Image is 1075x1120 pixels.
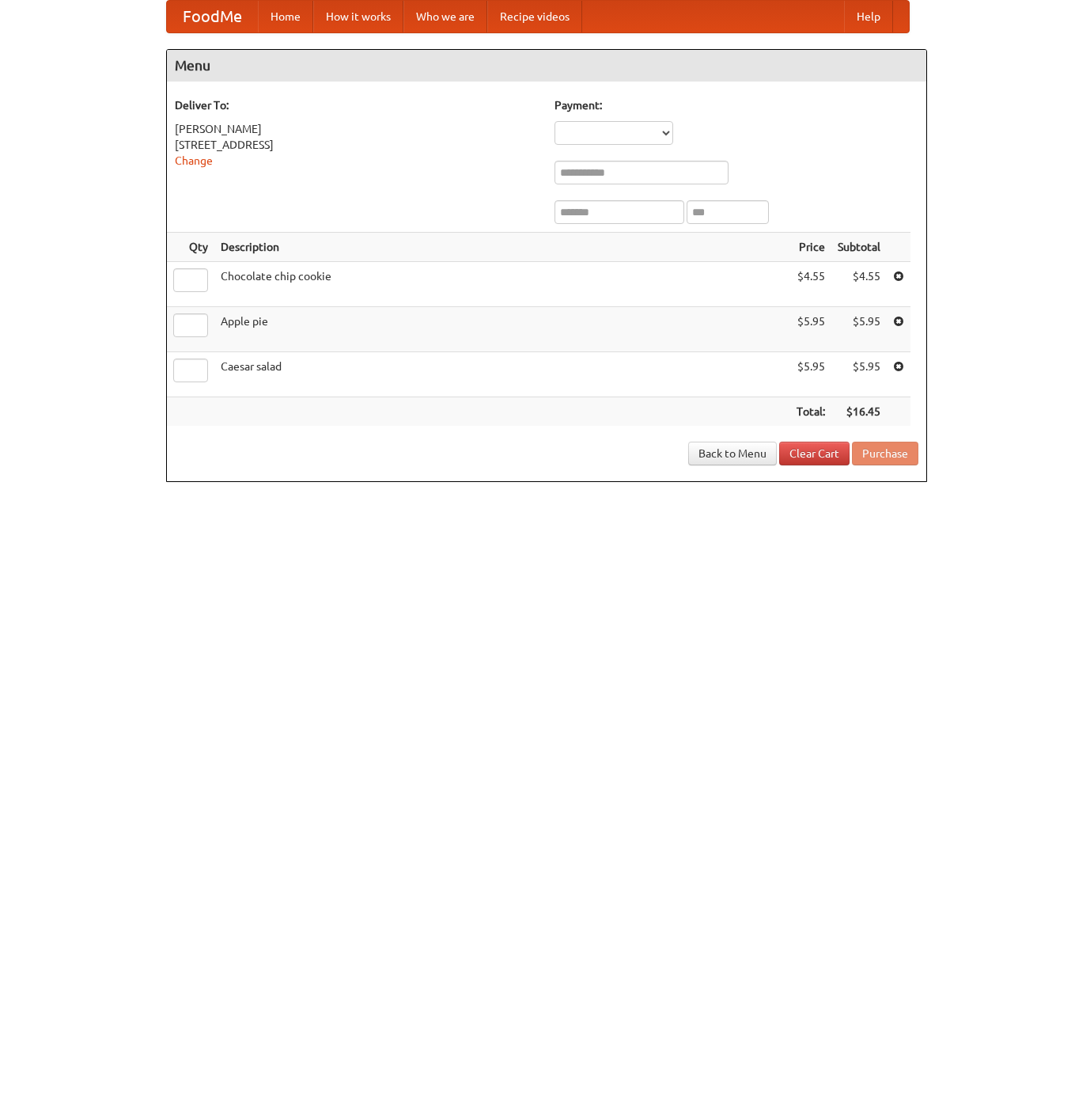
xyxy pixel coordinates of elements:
[214,352,790,397] td: Caesar salad
[779,442,850,465] a: Clear Cart
[688,442,777,465] a: Back to Menu
[852,442,918,465] button: Purchase
[403,1,487,32] a: Who we are
[790,307,831,352] td: $5.95
[831,233,887,262] th: Subtotal
[175,154,213,167] a: Change
[167,50,926,82] h4: Menu
[167,1,258,32] a: FoodMe
[790,352,831,397] td: $5.95
[313,1,403,32] a: How it works
[175,137,539,153] div: [STREET_ADDRESS]
[844,1,893,32] a: Help
[831,307,887,352] td: $5.95
[214,233,790,262] th: Description
[258,1,313,32] a: Home
[790,262,831,307] td: $4.55
[175,97,539,113] h5: Deliver To:
[555,97,918,113] h5: Payment:
[214,307,790,352] td: Apple pie
[487,1,582,32] a: Recipe videos
[214,262,790,307] td: Chocolate chip cookie
[167,233,214,262] th: Qty
[790,397,831,427] th: Total:
[831,397,887,427] th: $16.45
[831,262,887,307] td: $4.55
[175,121,539,137] div: [PERSON_NAME]
[831,352,887,397] td: $5.95
[790,233,831,262] th: Price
